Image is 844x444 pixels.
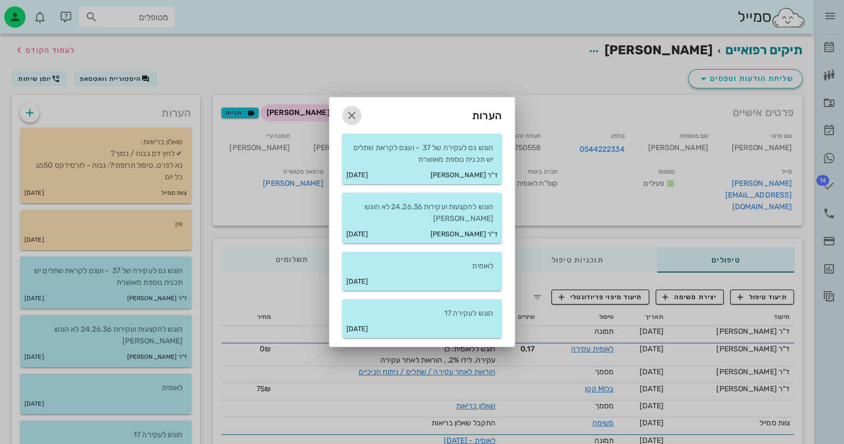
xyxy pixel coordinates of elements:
[346,229,368,239] small: [DATE]
[346,170,368,180] small: [DATE]
[346,276,368,286] small: [DATE]
[431,229,498,239] small: ד"ר [PERSON_NAME]
[351,142,493,166] p: הוגש גם לעקירה של 37 - ועצם לקראת שתלים יש תכנית נוספת מאושרת
[431,170,498,180] small: ד"ר [PERSON_NAME]
[329,97,515,125] div: הערות
[346,324,368,334] small: [DATE]
[351,308,493,319] p: הוגש לעקירה 17
[351,260,493,272] p: לאומית
[351,201,493,225] p: הוגש להקצעות ועקירות 24.26.36 לא הוגש [PERSON_NAME]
